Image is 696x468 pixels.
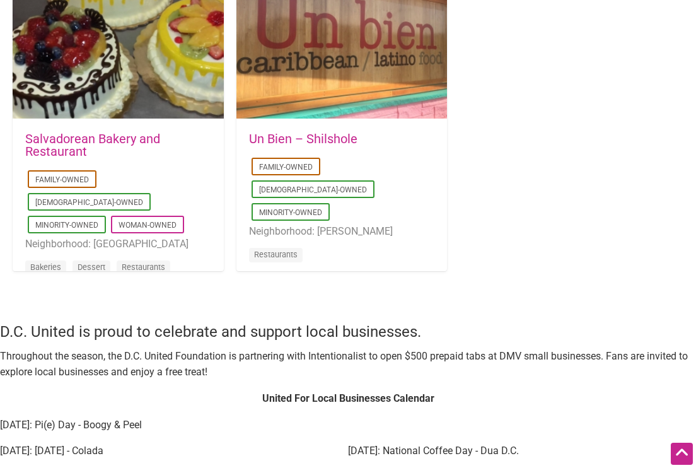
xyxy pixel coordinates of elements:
a: [DEMOGRAPHIC_DATA]-Owned [35,198,143,207]
li: Neighborhood: [PERSON_NAME] [249,223,435,240]
a: Woman-Owned [119,221,177,230]
p: [DATE]: National Coffee Day - Dua D.C. [348,443,696,459]
div: Scroll Back to Top [671,443,693,465]
a: Minority-Owned [35,221,98,230]
a: Restaurants [122,262,165,272]
strong: United For Local Businesses Calendar [262,392,434,404]
a: Minority-Owned [259,208,322,217]
a: Family-Owned [35,175,89,184]
li: Neighborhood: [GEOGRAPHIC_DATA] [25,236,211,252]
a: Dessert [78,262,105,272]
a: Un Bien – Shilshole [249,131,357,146]
a: Salvadorean Bakery and Restaurant [25,131,160,159]
a: Family-Owned [259,163,313,172]
a: Bakeries [30,262,61,272]
a: Restaurants [254,250,298,259]
a: [DEMOGRAPHIC_DATA]-Owned [259,185,367,194]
